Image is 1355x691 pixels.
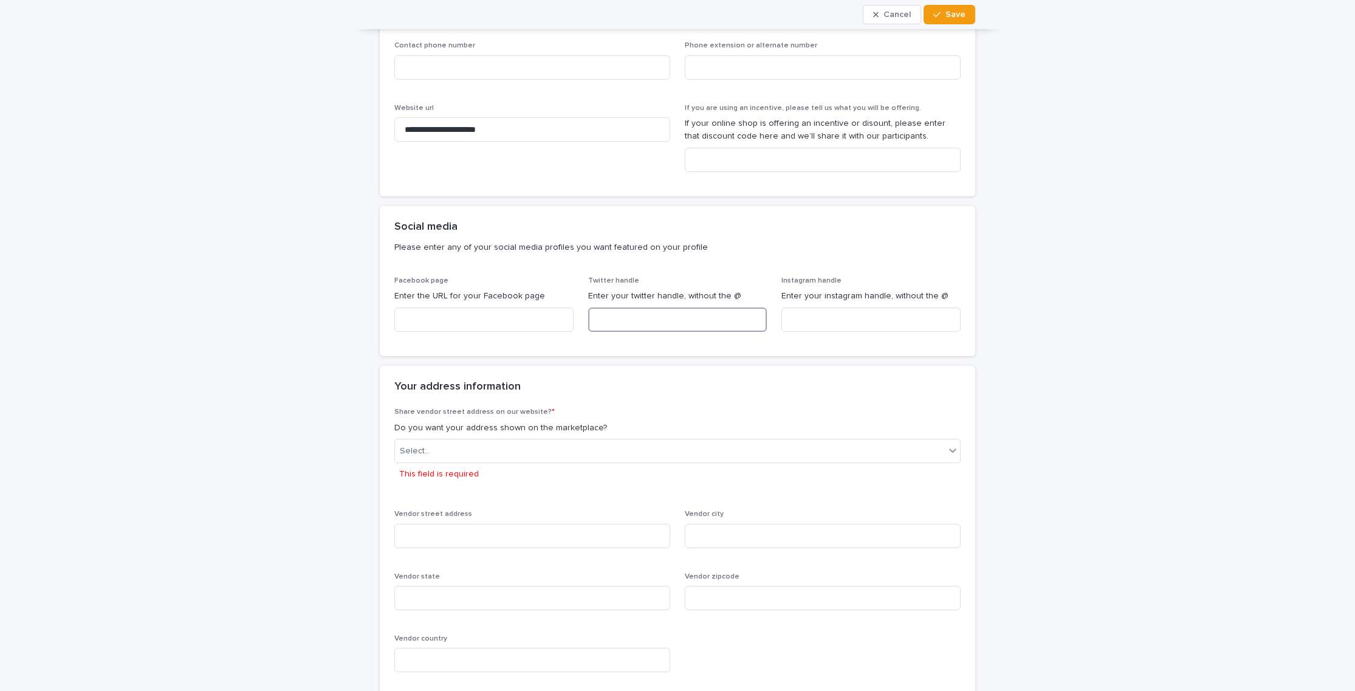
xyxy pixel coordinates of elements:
[394,105,434,112] span: Website url
[685,42,817,49] span: Phone extension or alternate number
[685,511,724,518] span: Vendor city
[394,290,574,303] p: Enter the URL for your Facebook page
[394,242,956,253] p: Please enter any of your social media profiles you want featured on your profile
[685,105,921,112] span: If you are using an incentive, please tell us what you will be offering.
[394,511,472,518] span: Vendor street address
[685,117,961,143] p: If your online shop is offering an incentive or disount, please enter that discount code here and...
[394,635,447,642] span: Vendor country
[399,468,479,481] p: This field is required
[394,380,521,394] h2: Your address information
[945,10,966,19] span: Save
[924,5,975,24] button: Save
[781,277,842,284] span: Instagram handle
[883,10,911,19] span: Cancel
[394,408,555,416] span: Share vendor street address on our website?
[394,277,448,284] span: Facebook page
[394,221,458,234] h2: Social media
[781,290,961,303] p: Enter your instagram handle, without the @
[394,422,961,435] p: Do you want your address shown on the marketplace?
[863,5,921,24] button: Cancel
[588,277,639,284] span: Twitter handle
[588,290,767,303] p: Enter your twitter handle, without the @
[394,42,475,49] span: Contact phone number
[400,445,430,458] div: Select...
[685,573,739,580] span: Vendor zipcode
[394,573,440,580] span: Vendor state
